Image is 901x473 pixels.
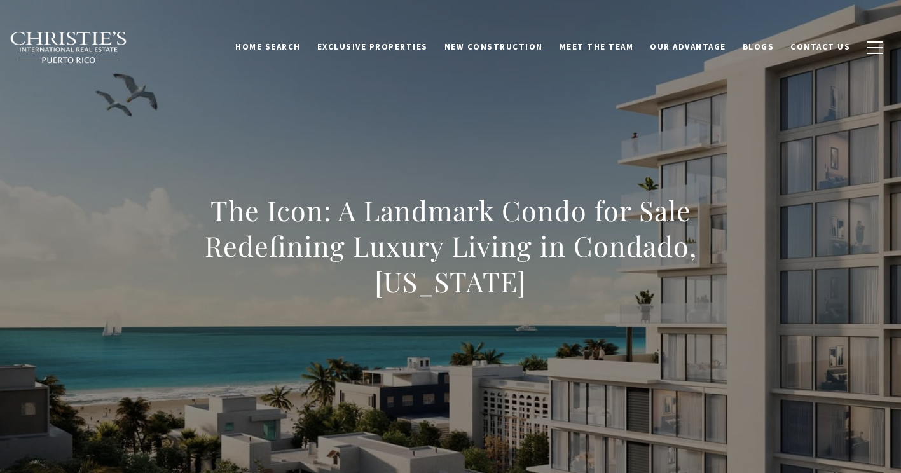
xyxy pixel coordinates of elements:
[642,35,734,59] a: Our Advantage
[650,41,726,52] span: Our Advantage
[309,35,436,59] a: Exclusive Properties
[743,41,774,52] span: Blogs
[436,35,551,59] a: New Construction
[10,31,128,64] img: Christie's International Real Estate black text logo
[734,35,783,59] a: Blogs
[790,41,850,52] span: Contact Us
[227,35,309,59] a: Home Search
[170,193,731,299] h1: The Icon: A Landmark Condo for Sale Redefining Luxury Living in Condado, [US_STATE]
[444,41,543,52] span: New Construction
[317,41,428,52] span: Exclusive Properties
[551,35,642,59] a: Meet the Team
